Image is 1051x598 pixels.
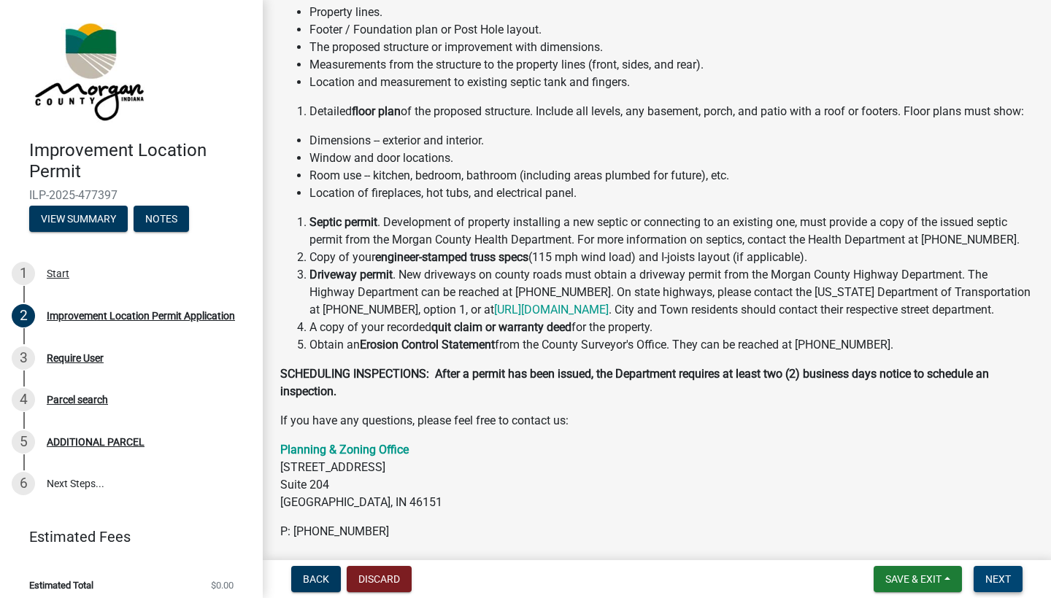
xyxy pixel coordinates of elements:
[47,395,108,405] div: Parcel search
[309,336,1033,354] li: Obtain an from the County Surveyor's Office. They can be reached at [PHONE_NUMBER].
[12,262,35,285] div: 1
[309,167,1033,185] li: Room use -- kitchen, bedroom, bathroom (including areas plumbed for future), etc.
[29,206,128,232] button: View Summary
[309,319,1033,336] li: A copy of your recorded for the property.
[309,4,1033,21] li: Property lines.
[211,580,234,590] span: $0.00
[134,206,189,232] button: Notes
[12,388,35,411] div: 4
[309,74,1033,91] li: Location and measurement to existing septic tank and fingers.
[309,149,1033,167] li: Window and door locations.
[47,268,69,279] div: Start
[309,214,1033,249] li: . Development of property installing a new septic or connecting to an existing one, must provide ...
[309,249,1033,266] li: Copy of your (115 mph wind load) and I-joists layout (if applicable).
[874,566,962,592] button: Save & Exit
[309,185,1033,202] li: Location of fireplaces, hot tubs, and electrical panel.
[985,573,1011,585] span: Next
[974,566,1023,592] button: Next
[280,367,989,398] strong: SCHEDULING INSPECTIONS: After a permit has been issued, the Department requires at least two (2) ...
[47,311,235,321] div: Improvement Location Permit Application
[29,188,234,202] span: ILP-2025-477397
[885,573,942,585] span: Save & Exit
[280,412,1033,430] p: If you have any questions, please feel free to contact us:
[29,580,93,590] span: Estimated Total
[309,266,1033,319] li: . New driveways on county roads must obtain a driveway permit from the Morgan County Highway Depa...
[29,15,147,125] img: Morgan County, Indiana
[375,250,528,264] strong: engineer-stamped truss specs
[47,437,145,447] div: ADDITIONAL PARCEL
[360,338,495,352] strong: Erosion Control Statement
[280,523,1033,540] p: P: [PHONE_NUMBER]
[352,104,401,118] strong: floor plan
[309,132,1033,149] li: Dimensions -- exterior and interior.
[309,215,377,229] strong: Septic permit
[12,430,35,454] div: 5
[12,304,35,327] div: 2
[47,353,104,363] div: Require User
[303,573,329,585] span: Back
[309,268,393,281] strong: Driveway permit
[309,39,1033,56] li: The proposed structure or improvement with dimensions.
[309,56,1033,74] li: Measurements from the structure to the property lines (front, sides, and rear).
[29,140,251,182] h4: Improvement Location Permit
[309,21,1033,39] li: Footer / Foundation plan or Post Hole layout.
[291,566,341,592] button: Back
[280,441,1033,511] p: [STREET_ADDRESS] Suite 204 [GEOGRAPHIC_DATA], IN 46151
[347,566,412,592] button: Discard
[134,214,189,225] wm-modal-confirm: Notes
[29,214,128,225] wm-modal-confirm: Summary
[12,522,239,551] a: Estimated Fees
[12,472,35,495] div: 6
[280,443,409,457] a: Planning & Zoning Office
[494,303,609,317] a: [URL][DOMAIN_NAME]
[431,320,571,334] strong: quit claim or warranty deed
[12,346,35,370] div: 3
[309,103,1033,120] li: Detailed of the proposed structure. Include all levels, any basement, porch, and patio with a roo...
